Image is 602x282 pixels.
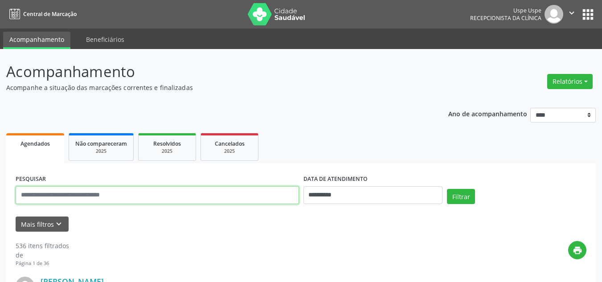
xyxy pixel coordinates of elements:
[16,260,69,267] div: Página 1 de 36
[568,241,586,259] button: print
[54,219,64,229] i: keyboard_arrow_down
[16,217,69,232] button: Mais filtroskeyboard_arrow_down
[447,189,475,204] button: Filtrar
[23,10,77,18] span: Central de Marcação
[153,140,181,147] span: Resolvidos
[6,83,419,92] p: Acompanhe a situação das marcações correntes e finalizadas
[470,7,541,14] div: Uspe Uspe
[3,32,70,49] a: Acompanhamento
[16,241,69,250] div: 536 itens filtrados
[75,140,127,147] span: Não compareceram
[215,140,245,147] span: Cancelados
[547,74,593,89] button: Relatórios
[20,140,50,147] span: Agendados
[16,172,46,186] label: PESQUISAR
[303,172,368,186] label: DATA DE ATENDIMENTO
[567,8,577,18] i: 
[470,14,541,22] span: Recepcionista da clínica
[75,148,127,155] div: 2025
[145,148,189,155] div: 2025
[80,32,131,47] a: Beneficiários
[563,5,580,24] button: 
[207,148,252,155] div: 2025
[16,250,69,260] div: de
[580,7,596,22] button: apps
[545,5,563,24] img: img
[6,7,77,21] a: Central de Marcação
[573,245,582,255] i: print
[6,61,419,83] p: Acompanhamento
[448,108,527,119] p: Ano de acompanhamento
